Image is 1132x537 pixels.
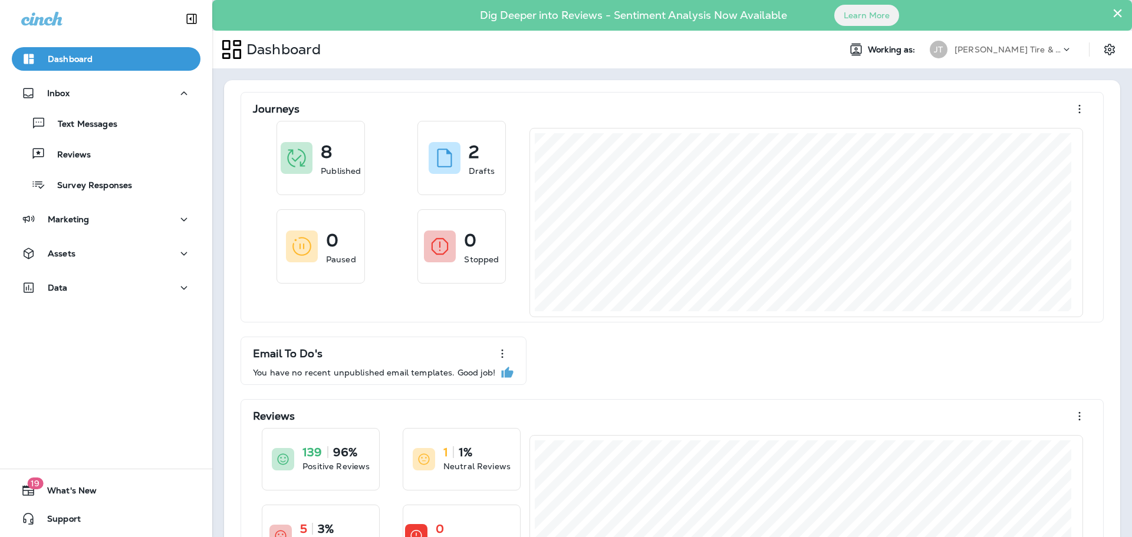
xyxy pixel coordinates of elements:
[35,486,97,500] span: What's New
[318,523,334,535] p: 3%
[45,150,91,161] p: Reviews
[48,249,75,258] p: Assets
[253,368,495,377] p: You have no recent unpublished email templates. Good job!
[326,235,338,246] p: 0
[47,88,70,98] p: Inbox
[48,215,89,224] p: Marketing
[242,41,321,58] p: Dashboard
[48,283,68,292] p: Data
[868,45,918,55] span: Working as:
[834,5,899,26] button: Learn More
[175,7,208,31] button: Collapse Sidebar
[321,146,332,158] p: 8
[302,460,370,472] p: Positive Reviews
[930,41,947,58] div: JT
[12,479,200,502] button: 19What's New
[12,507,200,531] button: Support
[12,81,200,105] button: Inbox
[12,207,200,231] button: Marketing
[253,103,300,115] p: Journeys
[302,446,322,458] p: 139
[955,45,1061,54] p: [PERSON_NAME] Tire & Auto
[321,165,361,177] p: Published
[446,14,821,17] p: Dig Deeper into Reviews - Sentiment Analysis Now Available
[12,141,200,166] button: Reviews
[12,111,200,136] button: Text Messages
[46,119,117,130] p: Text Messages
[12,47,200,71] button: Dashboard
[333,446,357,458] p: 96%
[436,523,444,535] p: 0
[253,410,295,422] p: Reviews
[464,235,476,246] p: 0
[464,253,499,265] p: Stopped
[45,180,132,192] p: Survey Responses
[300,523,307,535] p: 5
[12,276,200,299] button: Data
[469,146,479,158] p: 2
[443,460,511,472] p: Neutral Reviews
[326,253,356,265] p: Paused
[459,446,472,458] p: 1%
[443,446,448,458] p: 1
[253,348,323,360] p: Email To Do's
[48,54,93,64] p: Dashboard
[12,172,200,197] button: Survey Responses
[35,514,81,528] span: Support
[12,242,200,265] button: Assets
[27,477,43,489] span: 19
[1099,39,1120,60] button: Settings
[1112,4,1123,22] button: Close
[469,165,495,177] p: Drafts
